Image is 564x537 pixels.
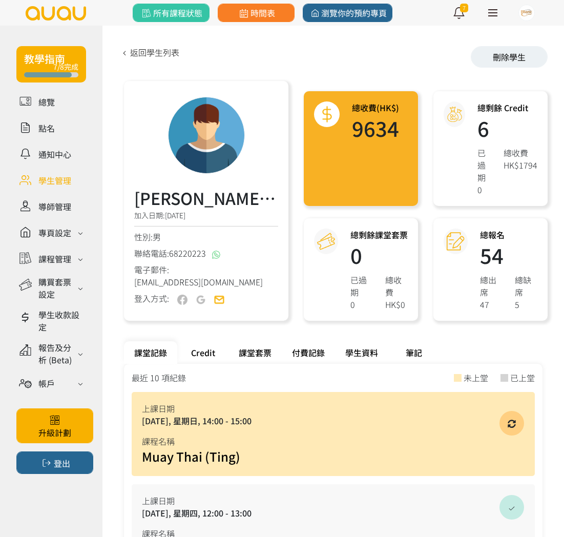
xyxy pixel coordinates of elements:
[477,101,537,114] h3: 總剩餘 Credit
[352,101,399,114] h3: 總收費(HK$)
[25,6,87,20] img: logo.svg
[38,341,75,366] div: 報告及分析 (Beta)
[142,402,525,415] div: 上課日期
[38,253,71,265] div: 課程管理
[350,298,373,311] div: 0
[480,245,537,265] h1: 54
[134,263,278,288] div: 電子郵件:
[480,298,503,311] div: 47
[228,341,282,364] div: 課堂套票
[282,341,335,364] div: 付費記錄
[134,247,278,259] div: 聯絡電話:
[133,4,210,22] a: 所有課程狀態
[38,276,75,300] div: 購買套票設定
[477,183,491,196] div: 0
[119,46,179,58] a: 返回學生列表
[134,231,278,243] div: 性別:
[142,415,525,427] div: [DATE], 星期日, 14:00 - 15:00
[477,147,491,183] div: 已過期
[350,245,408,265] h1: 0
[447,233,465,251] img: attendance@2x.png
[132,371,186,384] div: 最近 10 項紀錄
[385,298,408,311] div: HK$0
[308,7,387,19] span: 瀏覽你的預約專頁
[515,274,537,298] div: 總缺席
[177,341,228,364] div: Credit
[350,274,373,298] div: 已過期
[134,292,169,305] div: 登入方式:
[385,274,408,298] div: 總收費
[16,408,93,443] a: 升級計劃
[352,118,399,138] h1: 9634
[134,210,278,226] div: 加入日期:
[480,229,537,241] h3: 總報名
[142,435,525,447] div: 課程名稱
[134,276,263,288] span: [EMAIL_ADDRESS][DOMAIN_NAME]
[16,451,93,474] button: 登出
[165,210,185,220] span: [DATE]
[480,274,503,298] div: 總出席
[335,341,388,364] div: 學生資料
[446,106,464,123] img: credit@2x.png
[464,371,488,384] div: 未上堂
[196,295,206,305] img: user-google-off.png
[317,233,335,251] img: courseCredit@2x.png
[460,4,468,12] span: 7
[510,371,535,384] div: 已上堂
[515,298,537,311] div: 5
[350,229,408,241] h3: 總剩餘課堂套票
[142,494,525,507] div: 上課日期
[134,185,278,210] h3: [PERSON_NAME] #221544
[38,226,71,239] div: 專頁設定
[303,4,392,22] a: 瀏覽你的預約專頁
[124,341,177,364] div: 課堂記錄
[169,247,206,259] span: 68220223
[471,46,548,68] div: 刪除學生
[504,147,537,159] div: 總收費
[477,118,537,138] h1: 6
[318,106,336,123] img: total@2x.png
[214,295,224,305] img: user-email-on.png
[140,7,202,19] span: 所有課程狀態
[504,159,537,171] div: HK$1794
[237,7,275,19] span: 時間表
[142,507,525,519] div: [DATE], 星期四, 12:00 - 13:00
[218,4,295,22] a: 時間表
[388,341,440,364] div: 筆記
[153,231,161,243] span: 男
[142,447,240,465] a: Muay Thai (Ting)
[212,251,220,259] img: whatsapp@2x.png
[38,377,55,389] div: 帳戶
[177,295,187,305] img: user-fb-off.png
